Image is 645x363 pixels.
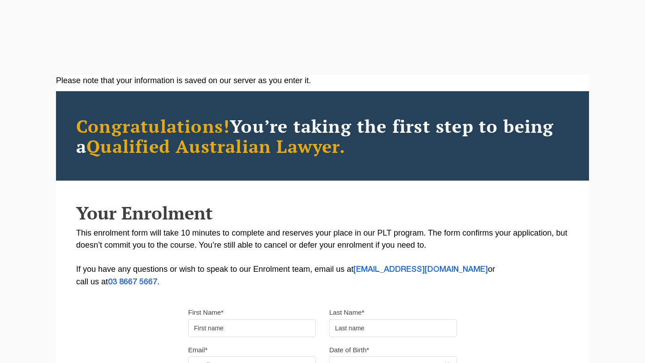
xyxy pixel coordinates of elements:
h2: Your Enrolment [76,203,569,223]
label: Last Name* [329,308,364,317]
span: Congratulations! [76,114,230,138]
a: 03 8667 5667 [108,279,157,286]
label: Date of Birth* [329,346,369,355]
span: Qualified Australian Lawyer. [86,134,345,158]
input: First name [188,319,316,337]
label: First Name* [188,308,224,317]
div: Please note that your information is saved on our server as you enter it. [56,75,589,87]
input: Last name [329,319,457,337]
h2: You’re taking the first step to being a [76,116,569,156]
p: This enrolment form will take 10 minutes to complete and reserves your place in our PLT program. ... [76,227,569,288]
a: [EMAIL_ADDRESS][DOMAIN_NAME] [353,266,488,273]
label: Email* [188,346,207,355]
